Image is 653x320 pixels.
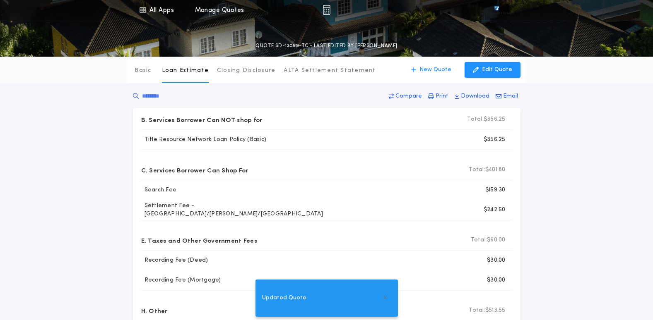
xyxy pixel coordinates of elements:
[493,89,520,104] button: Email
[262,294,306,303] span: Updated Quote
[403,62,460,78] button: New Quote
[467,115,484,124] b: Total:
[487,256,506,265] p: $30.00
[395,92,422,100] p: Compare
[217,67,276,75] p: Closing Disclosure
[484,136,506,144] p: $356.25
[135,67,151,75] p: Basic
[485,186,506,194] p: $159.30
[479,6,514,14] img: vs-icon
[141,256,208,265] p: Recording Fee (Deed)
[471,236,487,244] b: Total:
[469,166,485,174] b: Total:
[436,92,448,100] p: Print
[461,92,489,100] p: Download
[484,206,506,214] p: $242.50
[452,89,492,104] button: Download
[503,92,518,100] p: Email
[467,115,505,124] p: $356.25
[482,66,512,74] p: Edit Quote
[141,202,334,218] p: Settlement Fee - [GEOGRAPHIC_DATA]/[PERSON_NAME]/[GEOGRAPHIC_DATA]
[323,5,330,15] img: img
[162,67,209,75] p: Loan Estimate
[465,62,520,78] button: Edit Quote
[141,234,257,247] p: E. Taxes and Other Government Fees
[141,113,263,126] p: B. Services Borrower Can NOT shop for
[426,89,451,104] button: Print
[255,42,397,50] p: QUOTE SD-13059-TC - LAST EDITED BY [PERSON_NAME]
[471,236,506,244] p: $60.00
[141,163,248,177] p: C. Services Borrower Can Shop For
[469,166,505,174] p: $401.80
[141,186,177,194] p: Search Fee
[141,136,267,144] p: Title Resource Network Loan Policy (Basic)
[419,66,451,74] p: New Quote
[284,67,376,75] p: ALTA Settlement Statement
[386,89,424,104] button: Compare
